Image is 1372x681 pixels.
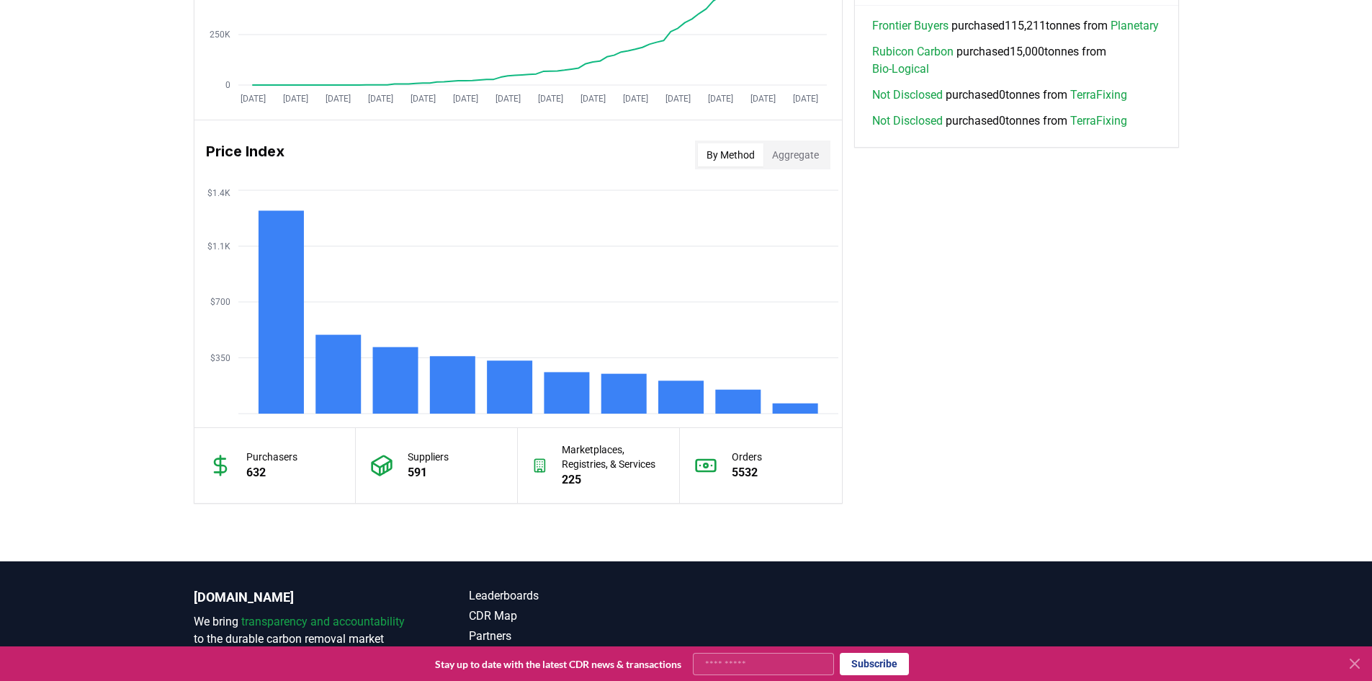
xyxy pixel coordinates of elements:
[246,450,297,464] p: Purchasers
[750,94,775,104] tspan: [DATE]
[206,141,284,169] h3: Price Index
[194,587,411,607] p: [DOMAIN_NAME]
[707,94,732,104] tspan: [DATE]
[207,188,230,198] tspan: $1.4K
[210,353,230,363] tspan: $350
[763,143,828,166] button: Aggregate
[872,61,929,78] a: Bio-Logical
[452,94,477,104] tspan: [DATE]
[792,94,817,104] tspan: [DATE]
[240,94,265,104] tspan: [DATE]
[872,43,1161,78] span: purchased 15,000 tonnes from
[408,464,449,481] p: 591
[1111,17,1159,35] a: Planetary
[207,241,230,252] tspan: $1.1K
[225,80,230,90] tspan: 0
[665,94,690,104] tspan: [DATE]
[872,112,943,130] a: Not Disclosed
[872,17,949,35] a: Frontier Buyers
[698,143,763,166] button: By Method
[872,112,1127,130] span: purchased 0 tonnes from
[246,464,297,481] p: 632
[210,30,230,40] tspan: 250K
[325,94,350,104] tspan: [DATE]
[872,17,1159,35] span: purchased 115,211 tonnes from
[1070,112,1127,130] a: TerraFixing
[194,613,411,648] p: We bring to the durable carbon removal market
[241,615,405,628] span: transparency and accountability
[622,94,647,104] tspan: [DATE]
[872,43,954,61] a: Rubicon Carbon
[495,94,520,104] tspan: [DATE]
[732,464,762,481] p: 5532
[1070,86,1127,104] a: TerraFixing
[469,628,686,645] a: Partners
[562,442,665,471] p: Marketplaces, Registries, & Services
[210,297,230,307] tspan: $700
[408,450,449,464] p: Suppliers
[580,94,605,104] tspan: [DATE]
[562,471,665,489] p: 225
[469,587,686,605] a: Leaderboards
[872,86,943,104] a: Not Disclosed
[282,94,308,104] tspan: [DATE]
[537,94,562,104] tspan: [DATE]
[872,86,1127,104] span: purchased 0 tonnes from
[732,450,762,464] p: Orders
[367,94,393,104] tspan: [DATE]
[469,607,686,625] a: CDR Map
[410,94,435,104] tspan: [DATE]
